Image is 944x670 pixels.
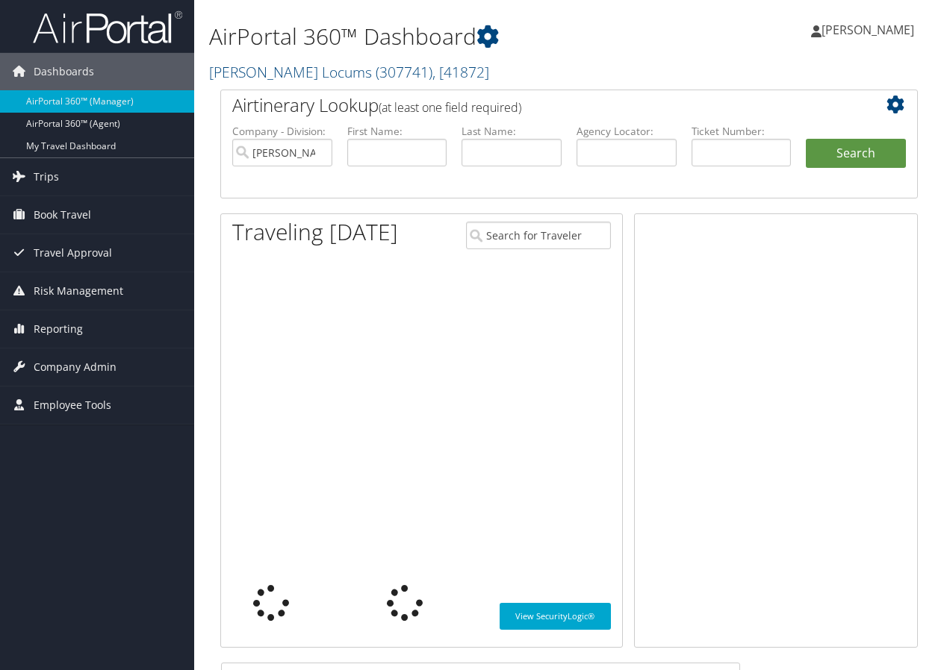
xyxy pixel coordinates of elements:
[466,222,611,249] input: Search for Traveler
[577,124,677,139] label: Agency Locator:
[379,99,521,116] span: (at least one field required)
[34,272,123,310] span: Risk Management
[34,386,111,424] span: Employee Tools
[462,124,562,139] label: Last Name:
[34,310,83,348] span: Reporting
[34,158,59,195] span: Trips
[822,22,914,38] span: [PERSON_NAME]
[347,124,447,139] label: First Name:
[692,124,792,139] label: Ticket Number:
[500,603,611,630] a: View SecurityLogic®
[34,234,112,272] span: Travel Approval
[232,216,398,248] h1: Traveling [DATE]
[376,62,432,82] span: ( 307741 )
[806,139,906,169] button: Search
[432,62,489,82] span: , [ 41872 ]
[209,21,689,52] h1: AirPortal 360™ Dashboard
[811,7,929,52] a: [PERSON_NAME]
[209,62,489,82] a: [PERSON_NAME] Locums
[33,10,182,45] img: airportal-logo.png
[34,348,117,386] span: Company Admin
[232,124,332,139] label: Company - Division:
[232,93,848,118] h2: Airtinerary Lookup
[34,53,94,90] span: Dashboards
[34,196,91,234] span: Book Travel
